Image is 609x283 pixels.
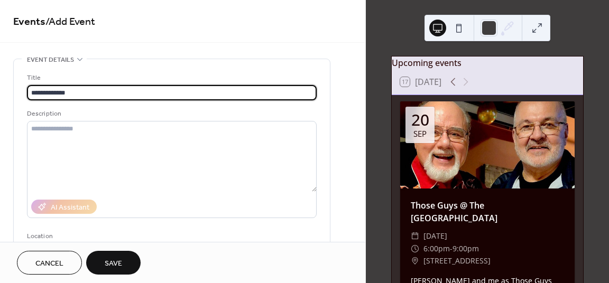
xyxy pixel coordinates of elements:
[400,199,575,224] div: Those Guys @ The [GEOGRAPHIC_DATA]
[27,54,74,65] span: Event details
[411,112,429,128] div: 20
[17,251,82,275] button: Cancel
[13,12,45,32] a: Events
[105,258,122,269] span: Save
[35,258,63,269] span: Cancel
[411,254,419,267] div: ​
[27,72,315,83] div: Title
[423,254,491,267] span: [STREET_ADDRESS]
[86,251,141,275] button: Save
[27,108,315,119] div: Description
[45,12,95,32] span: / Add Event
[423,242,450,255] span: 6:00pm
[392,56,583,69] div: Upcoming events
[413,130,427,138] div: Sep
[27,231,315,242] div: Location
[411,242,419,255] div: ​
[450,242,453,255] span: -
[453,242,479,255] span: 9:00pm
[411,230,419,242] div: ​
[423,230,447,242] span: [DATE]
